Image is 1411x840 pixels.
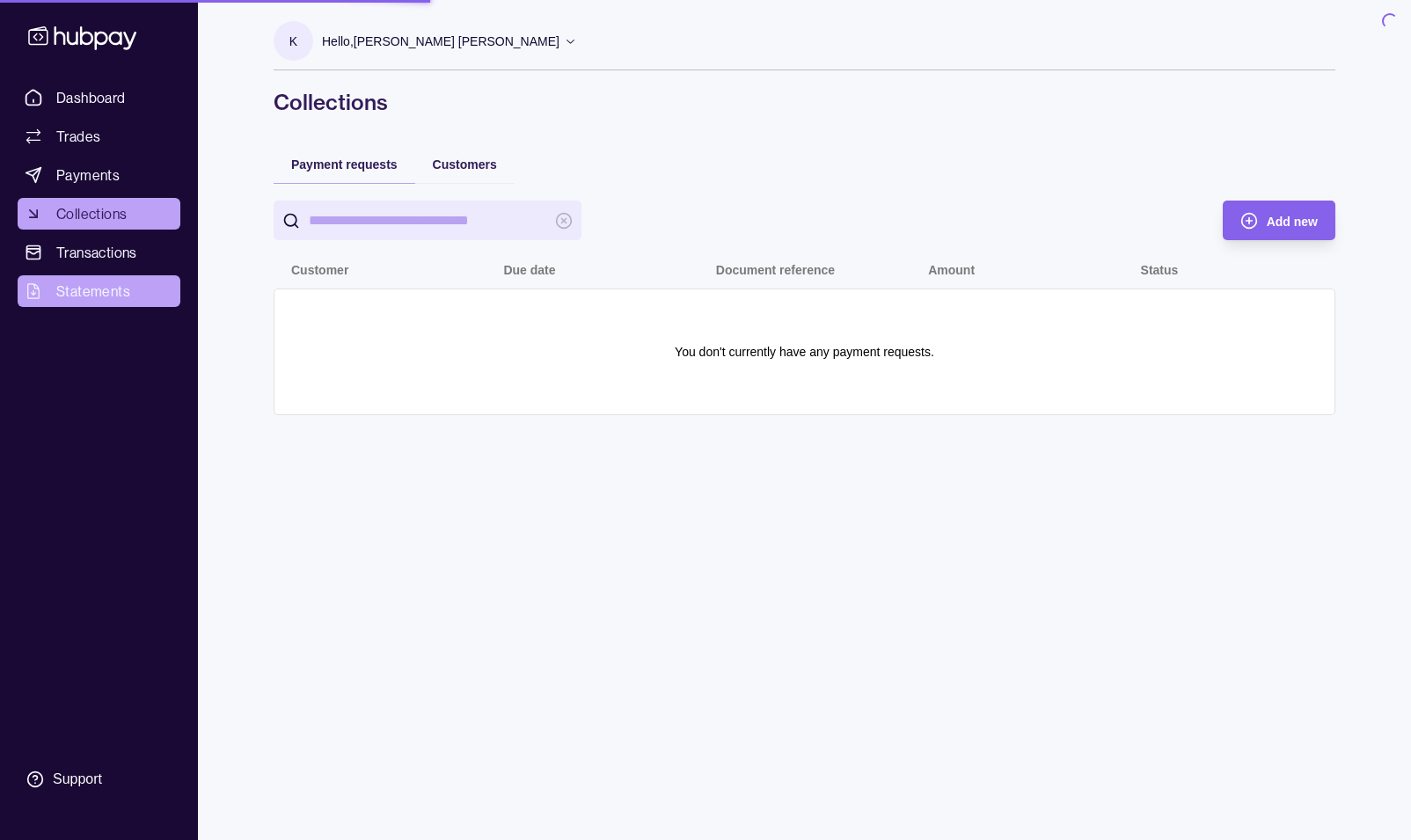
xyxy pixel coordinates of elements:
span: Payments [56,164,120,186]
a: Support [18,761,180,798]
span: Collections [56,203,127,224]
span: Dashboard [56,87,126,108]
button: Add new [1223,201,1335,240]
span: Transactions [56,242,137,263]
a: Statements [18,275,180,307]
p: You don't currently have any payment requests. [675,342,934,362]
p: Status [1141,263,1179,277]
p: Hello, [PERSON_NAME] [PERSON_NAME] [322,32,559,51]
a: Collections [18,198,180,230]
p: Document reference [716,263,835,277]
p: Due date [503,263,555,277]
p: Amount [928,263,975,277]
a: Dashboard [18,82,180,113]
a: Payments [18,159,180,191]
span: Statements [56,281,130,302]
input: search [309,201,546,240]
a: Transactions [18,237,180,268]
span: Add new [1267,215,1318,229]
a: Trades [18,121,180,152]
h1: Collections [274,88,1335,116]
span: Customers [433,157,497,172]
span: Payment requests [291,157,398,172]
p: Customer [291,263,348,277]
div: Support [53,770,102,789]
span: Trades [56,126,100,147]
p: K [289,32,297,51]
